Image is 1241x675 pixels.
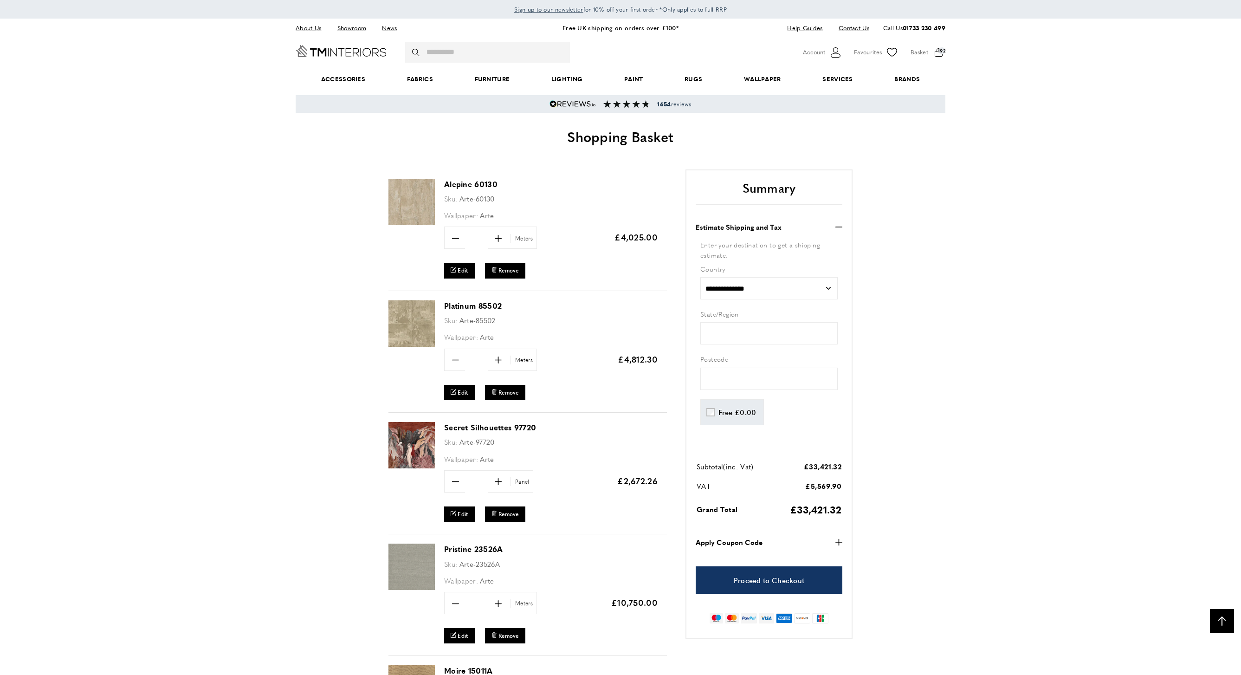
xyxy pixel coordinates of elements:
[854,47,882,57] span: Favourites
[444,544,503,554] a: Pristine 23526A
[388,219,435,227] a: Alepine 60130
[567,126,674,146] span: Shopping Basket
[514,5,583,14] a: Sign up to our newsletter
[710,613,723,623] img: maestro
[614,231,658,243] span: £4,025.00
[603,65,664,93] a: Paint
[759,613,774,623] img: visa
[444,628,475,643] a: Edit Pristine 23526A
[696,537,763,548] strong: Apply Coupon Code
[386,65,454,93] a: Fabrics
[723,65,801,93] a: Wallpaper
[485,628,525,643] button: Remove Pristine 23526A
[603,100,650,108] img: Reviews section
[696,221,782,233] strong: Estimate Shipping and Tax
[617,475,658,487] span: £2,672.26
[444,300,502,311] a: Platinum 85502
[300,65,386,93] span: Accessories
[696,180,842,205] h2: Summary
[735,407,756,417] span: £0.00
[618,353,658,365] span: £4,812.30
[696,566,842,594] a: Proceed to Checkout
[444,454,478,464] span: Wallpaper:
[562,23,679,32] a: Free UK shipping on orders over £100*
[296,45,387,57] a: Go to Home page
[741,613,757,623] img: paypal
[388,422,435,468] img: Secret Silhouettes 97720
[412,42,421,63] button: Search
[459,315,496,325] span: Arte-85502
[700,264,838,274] label: Country
[696,221,842,233] button: Estimate Shipping and Tax
[510,356,536,364] span: Meters
[700,354,838,364] label: Postcode
[459,559,500,569] span: Arte-23526A
[510,234,536,243] span: Meters
[697,481,711,491] span: VAT
[458,266,468,274] span: Edit
[697,504,737,514] span: Grand Total
[485,506,525,522] button: Remove Secret Silhouettes 97720
[804,461,841,471] span: £33,421.32
[375,22,404,34] a: News
[854,45,899,59] a: Favourites
[794,613,810,623] img: discover
[498,632,519,640] span: Remove
[805,481,841,491] span: £5,569.90
[444,332,478,342] span: Wallpaper:
[444,210,478,220] span: Wallpaper:
[903,23,945,32] a: 01733 230 499
[514,5,583,13] span: Sign up to our newsletter
[444,559,457,569] span: Sku:
[444,315,457,325] span: Sku:
[480,454,494,464] span: Arte
[444,506,475,522] a: Edit Secret Silhouettes 97720
[444,194,457,203] span: Sku:
[718,407,733,417] span: Free
[657,100,691,108] span: reviews
[388,179,435,225] img: Alepine 60130
[883,23,945,33] p: Call Us
[485,263,525,278] button: Remove Alepine 60130
[458,389,468,396] span: Edit
[388,462,435,470] a: Secret Silhouettes 97720
[444,263,475,278] a: Edit Alepine 60130
[498,389,519,396] span: Remove
[790,502,841,516] span: £33,421.32
[802,65,874,93] a: Services
[388,584,435,591] a: Pristine 23526A
[480,332,494,342] span: Arte
[498,510,519,518] span: Remove
[803,47,825,57] span: Account
[700,240,838,260] div: Enter your destination to get a shipping estimate.
[530,65,603,93] a: Lighting
[664,65,723,93] a: Rugs
[444,422,536,433] a: Secret Silhouettes 97720
[388,544,435,590] img: Pristine 23526A
[459,437,495,447] span: Arte-97720
[444,385,475,400] a: Edit Platinum 85502
[458,632,468,640] span: Edit
[696,537,842,548] button: Apply Coupon Code
[700,309,838,319] label: State/Region
[459,194,495,203] span: Arte-60130
[458,510,468,518] span: Edit
[832,22,869,34] a: Contact Us
[812,613,828,623] img: jcb
[388,340,435,348] a: Platinum 85502
[454,65,530,93] a: Furniture
[498,266,519,274] span: Remove
[510,599,536,608] span: Meters
[480,210,494,220] span: Arte
[700,399,838,425] div: Shipping Methods
[780,22,829,34] a: Help Guides
[549,100,596,108] img: Reviews.io 5 stars
[444,179,498,189] a: Alepine 60130
[444,437,457,447] span: Sku:
[330,22,373,34] a: Showroom
[723,461,753,471] span: (inc. Vat)
[510,477,532,486] span: Panel
[514,5,727,13] span: for 10% off your first order *Only applies to full RRP
[725,613,738,623] img: mastercard
[776,613,792,623] img: american-express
